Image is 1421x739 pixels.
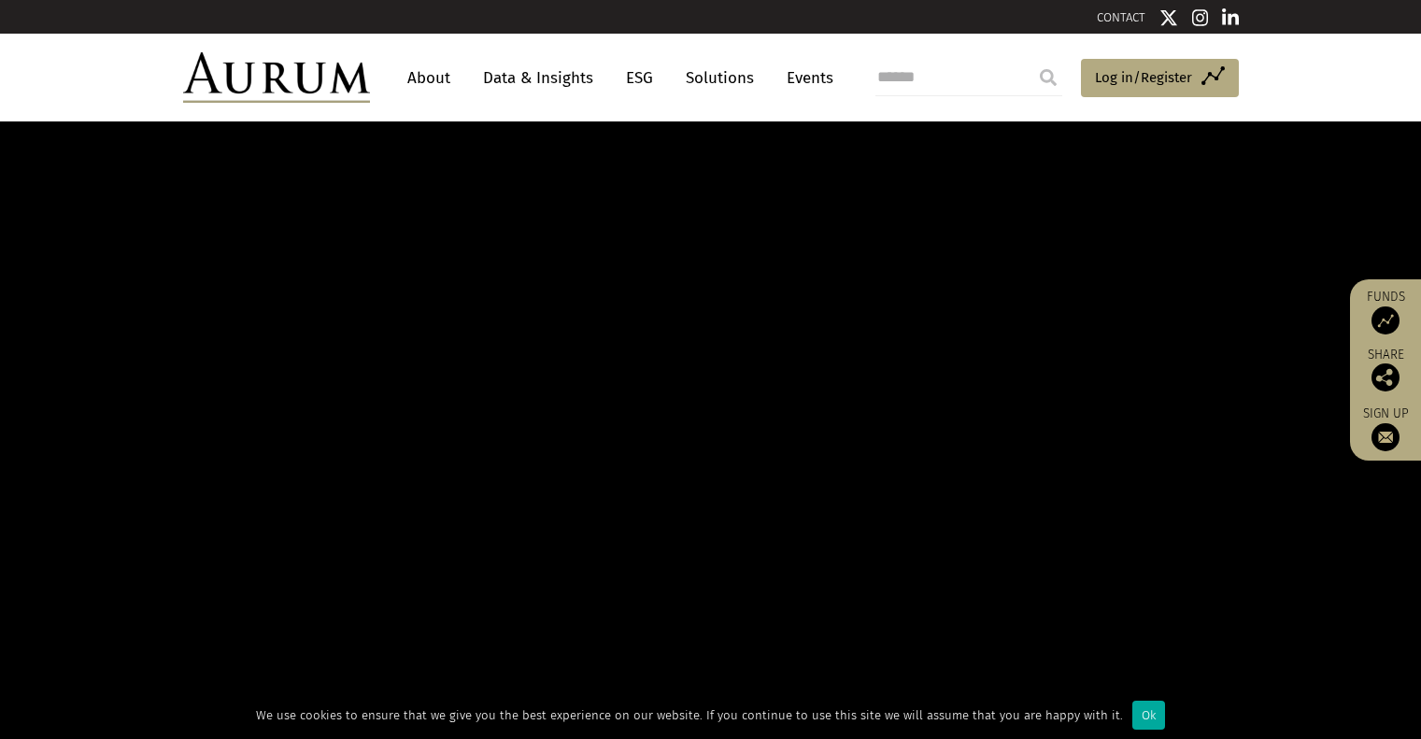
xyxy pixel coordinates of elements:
img: Instagram icon [1192,8,1209,27]
img: Access Funds [1371,306,1400,334]
a: CONTACT [1097,10,1145,24]
a: Solutions [676,61,763,95]
a: Data & Insights [474,61,603,95]
a: Sign up [1359,405,1412,451]
a: About [398,61,460,95]
a: Log in/Register [1081,59,1239,98]
input: Submit [1030,59,1067,96]
img: Share this post [1371,363,1400,391]
span: Log in/Register [1095,66,1192,89]
a: Funds [1359,289,1412,334]
div: Share [1359,348,1412,391]
a: ESG [617,61,662,95]
img: Twitter icon [1159,8,1178,27]
img: Linkedin icon [1222,8,1239,27]
div: Ok [1132,701,1165,730]
img: Sign up to our newsletter [1371,423,1400,451]
a: Events [777,61,833,95]
img: Aurum [183,52,370,103]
